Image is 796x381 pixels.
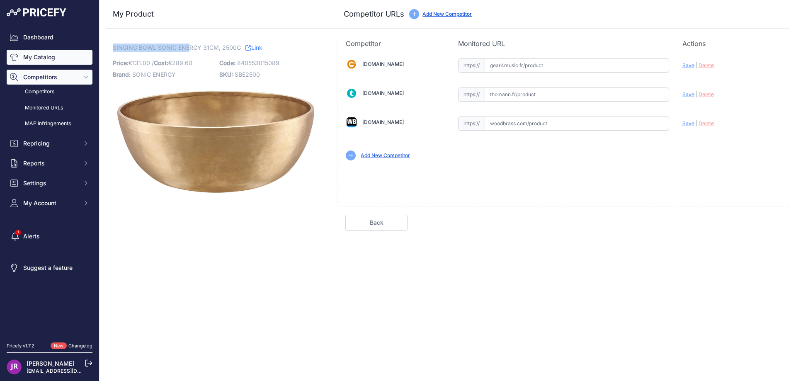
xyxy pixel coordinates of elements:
[362,119,404,125] a: [DOMAIN_NAME]
[422,11,472,17] a: Add New Competitor
[235,71,260,78] span: SBE2500
[682,62,694,68] span: Save
[7,50,92,65] a: My Catalog
[458,116,485,131] span: https://
[132,71,176,78] span: SONIC ENERGY
[113,42,241,53] span: SINGING BOWL SONIC ENERGY 31CM, 2500G
[345,215,408,231] a: Back
[23,159,78,167] span: Reports
[27,368,113,374] a: [EMAIL_ADDRESS][DOMAIN_NAME]
[458,39,669,49] p: Monitored URL
[51,342,67,349] span: New
[7,196,92,211] button: My Account
[699,62,714,68] span: Delete
[485,116,669,131] input: woodbrass.com/product
[154,59,168,66] span: Cost:
[68,343,92,349] a: Changelog
[113,59,129,66] span: Price:
[152,59,192,66] span: / €
[682,120,694,126] span: Save
[7,176,92,191] button: Settings
[7,8,66,17] img: Pricefy Logo
[682,91,694,97] span: Save
[344,8,404,20] h3: Competitor URLs
[7,30,92,45] a: Dashboard
[113,71,131,78] span: Brand:
[7,101,92,115] a: Monitored URLs
[23,199,78,207] span: My Account
[219,59,235,66] span: Code:
[245,42,262,53] a: Link
[219,71,233,78] span: SKU:
[682,39,781,49] p: Actions
[458,58,485,73] span: https://
[696,62,697,68] span: |
[113,57,214,69] p: €
[172,59,192,66] span: 289.60
[485,58,669,73] input: gear4music.fr/product
[7,342,34,349] div: Pricefy v1.7.2
[362,90,404,96] a: [DOMAIN_NAME]
[7,116,92,131] a: MAP infringements
[699,120,714,126] span: Delete
[23,179,78,187] span: Settings
[699,91,714,97] span: Delete
[7,156,92,171] button: Reports
[23,139,78,148] span: Repricing
[7,229,92,244] a: Alerts
[7,70,92,85] button: Competitors
[696,91,697,97] span: |
[696,120,697,126] span: |
[237,59,279,66] span: 840553015089
[132,59,150,66] span: 131.00
[27,360,74,367] a: [PERSON_NAME]
[7,260,92,275] a: Suggest a feature
[346,39,444,49] p: Competitor
[362,61,404,67] a: [DOMAIN_NAME]
[361,152,410,158] a: Add New Competitor
[7,85,92,99] a: Competitors
[113,8,320,20] h3: My Product
[23,73,78,81] span: Competitors
[7,136,92,151] button: Repricing
[7,30,92,332] nav: Sidebar
[458,87,485,102] span: https://
[485,87,669,102] input: thomann.fr/product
